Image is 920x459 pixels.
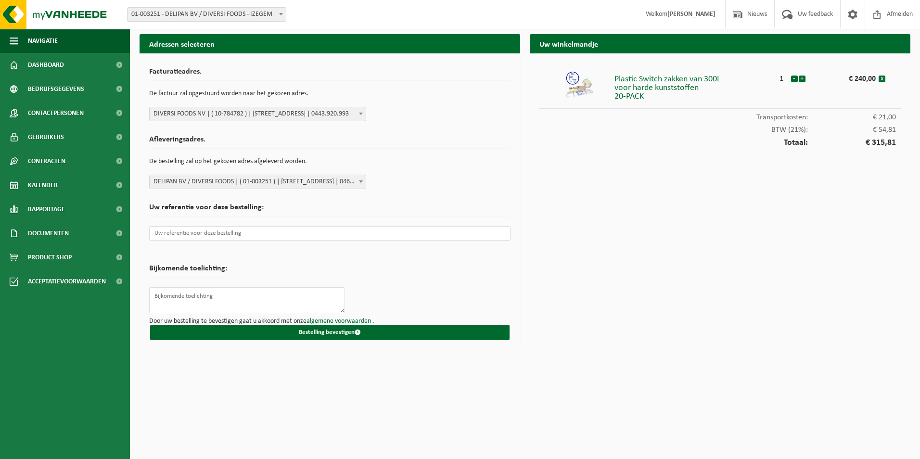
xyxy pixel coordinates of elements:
[149,265,227,278] h2: Bijkomende toelichting:
[879,76,885,82] button: x
[149,86,511,102] p: De factuur zal opgestuurd worden naar het gekozen adres.
[150,175,366,189] span: DELIPAN BV / DIVERSI FOODS | ( 01-003251 ) | PRINS ALBERTLAAN 55, 8870 IZEGEM | 0461.118.697
[614,70,773,101] div: Plastic Switch zakken van 300L voor harde kunststoffen 20-PACK
[808,139,896,147] span: € 315,81
[808,114,896,121] span: € 21,00
[28,125,64,149] span: Gebruikers
[530,34,910,53] h2: Uw winkelmandje
[28,29,58,53] span: Navigatie
[149,226,511,241] input: Uw referentie voor deze bestelling
[799,76,805,82] button: +
[149,175,366,189] span: DELIPAN BV / DIVERSI FOODS | ( 01-003251 ) | PRINS ALBERTLAAN 55, 8870 IZEGEM | 0461.118.697
[127,7,286,22] span: 01-003251 - DELIPAN BV / DIVERSI FOODS - IZEGEM
[808,126,896,134] span: € 54,81
[28,101,84,125] span: Contactpersonen
[150,325,510,340] button: Bestelling bevestigen
[149,153,511,170] p: De bestelling zal op het gekozen adres afgeleverd worden.
[539,134,901,147] div: Totaal:
[149,136,511,149] h2: Afleveringsadres.
[140,34,520,53] h2: Adressen selecteren
[791,76,798,82] button: -
[28,269,106,293] span: Acceptatievoorwaarden
[28,77,84,101] span: Bedrijfsgegevens
[667,11,716,18] strong: [PERSON_NAME]
[149,204,511,217] h2: Uw referentie voor deze bestelling:
[149,107,366,121] span: DIVERSI FOODS NV | ( 10-784782 ) | INDUSTRIEWEG 29, 9420 ERPE-MERE | 0443.920.993
[28,245,72,269] span: Product Shop
[539,121,901,134] div: BTW (21%):
[539,109,901,121] div: Transportkosten:
[565,70,594,99] img: 01-999950
[28,221,69,245] span: Documenten
[28,197,65,221] span: Rapportage
[28,53,64,77] span: Dashboard
[149,68,511,81] h2: Facturatieadres.
[28,173,58,197] span: Kalender
[773,70,791,83] div: 1
[149,318,511,325] p: Door uw bestelling te bevestigen gaat u akkoord met onze
[150,107,366,121] span: DIVERSI FOODS NV | ( 10-784782 ) | INDUSTRIEWEG 29, 9420 ERPE-MERE | 0443.920.993
[128,8,286,21] span: 01-003251 - DELIPAN BV / DIVERSI FOODS - IZEGEM
[28,149,65,173] span: Contracten
[826,70,879,83] div: € 240,00
[307,318,374,325] a: algemene voorwaarden .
